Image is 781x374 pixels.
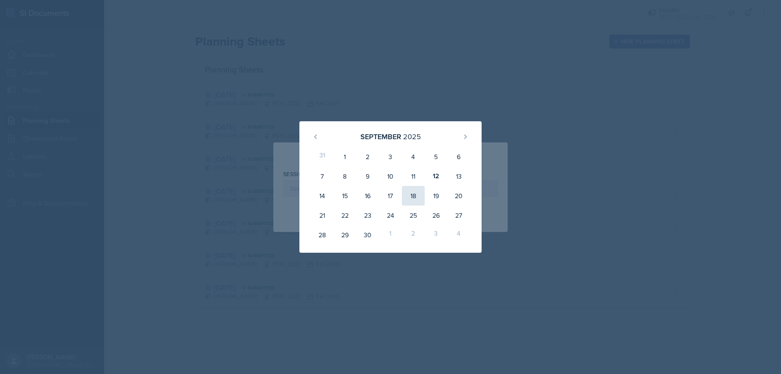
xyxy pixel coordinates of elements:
div: 28 [311,225,334,245]
div: 21 [311,206,334,225]
div: 10 [379,166,402,186]
div: 11 [402,166,425,186]
div: 4 [447,225,470,245]
div: 24 [379,206,402,225]
div: 13 [447,166,470,186]
div: 6 [447,147,470,166]
div: 4 [402,147,425,166]
div: 25 [402,206,425,225]
div: 15 [334,186,356,206]
div: 18 [402,186,425,206]
div: 27 [447,206,470,225]
div: 23 [356,206,379,225]
div: 2 [402,225,425,245]
div: 16 [356,186,379,206]
div: 19 [425,186,447,206]
div: 31 [311,147,334,166]
div: 14 [311,186,334,206]
div: 20 [447,186,470,206]
div: 5 [425,147,447,166]
div: 29 [334,225,356,245]
div: 9 [356,166,379,186]
div: 22 [334,206,356,225]
div: 2025 [403,131,421,142]
div: 1 [334,147,356,166]
div: 2 [356,147,379,166]
div: 1 [379,225,402,245]
div: 3 [425,225,447,245]
div: 17 [379,186,402,206]
div: 26 [425,206,447,225]
div: September [360,131,401,142]
div: 7 [311,166,334,186]
div: 12 [425,166,447,186]
div: 30 [356,225,379,245]
div: 3 [379,147,402,166]
div: 8 [334,166,356,186]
